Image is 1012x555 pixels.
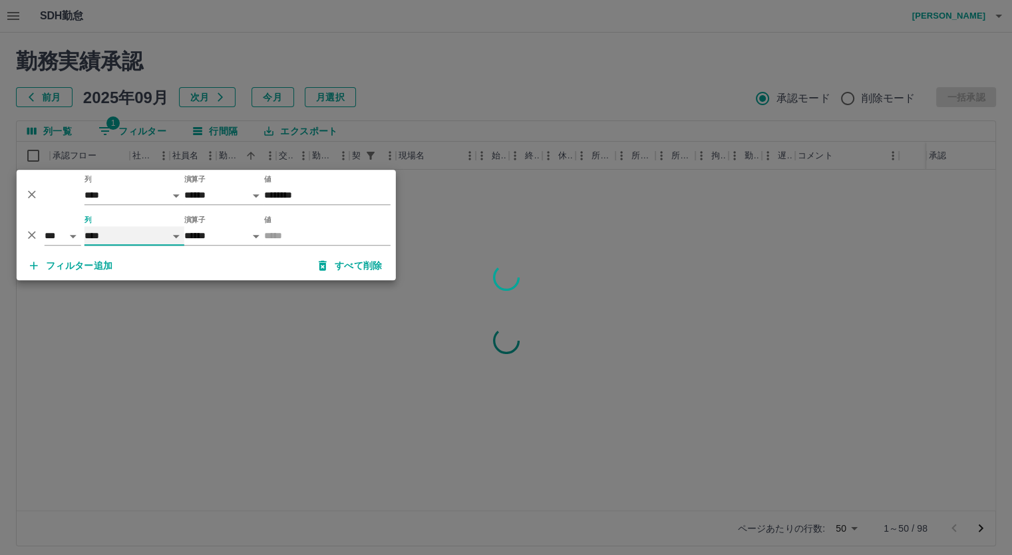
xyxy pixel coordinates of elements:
[184,174,206,184] label: 演算子
[45,226,81,246] select: 論理演算子
[184,215,206,225] label: 演算子
[84,215,92,225] label: 列
[22,184,42,204] button: 削除
[264,215,271,225] label: 値
[84,174,92,184] label: 列
[264,174,271,184] label: 値
[308,254,393,277] button: すべて削除
[22,225,42,245] button: 削除
[19,254,124,277] button: フィルター追加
